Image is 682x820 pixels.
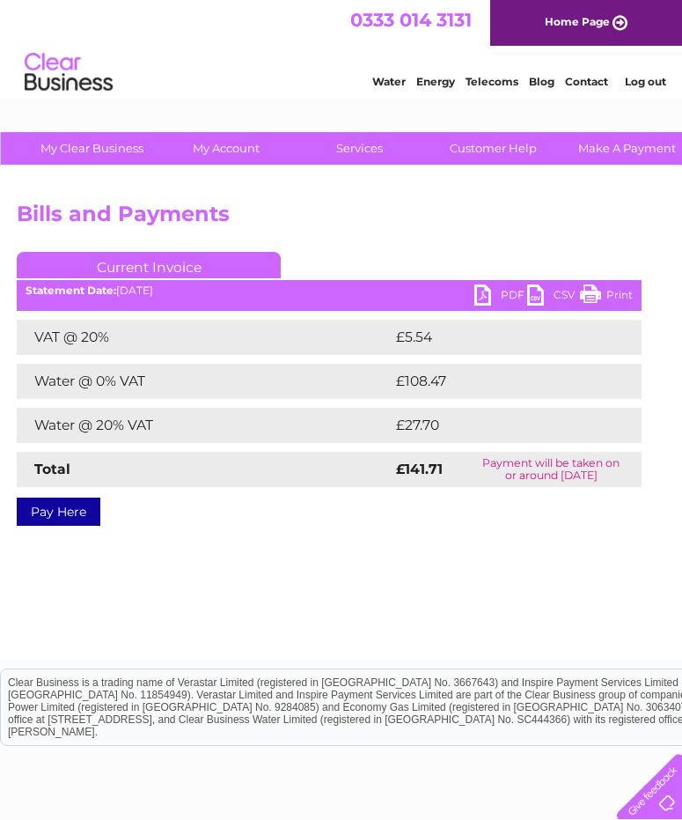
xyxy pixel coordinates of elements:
a: Print [580,284,633,310]
a: Telecoms [466,75,518,88]
a: Blog [529,75,554,88]
td: Payment will be taken on or around [DATE] [460,452,642,487]
b: Statement Date: [26,284,116,297]
a: Customer Help [421,132,566,165]
a: Services [287,132,432,165]
a: Log out [625,75,666,88]
td: Water @ 20% VAT [17,408,392,443]
div: [DATE] [17,284,642,297]
td: £27.70 [392,408,605,443]
a: 0333 014 3131 [350,9,472,31]
a: PDF [474,284,527,310]
a: CSV [527,284,580,310]
a: My Clear Business [19,132,165,165]
strong: £141.71 [396,461,443,477]
a: Energy [416,75,455,88]
img: logo.png [24,46,114,100]
a: Current Invoice [17,252,281,278]
td: £108.47 [392,364,609,399]
td: VAT @ 20% [17,320,392,355]
a: Pay Here [17,498,100,526]
a: My Account [153,132,298,165]
strong: Total [34,461,70,477]
td: Water @ 0% VAT [17,364,392,399]
a: Contact [565,75,608,88]
td: £5.54 [392,320,600,355]
a: Water [372,75,406,88]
